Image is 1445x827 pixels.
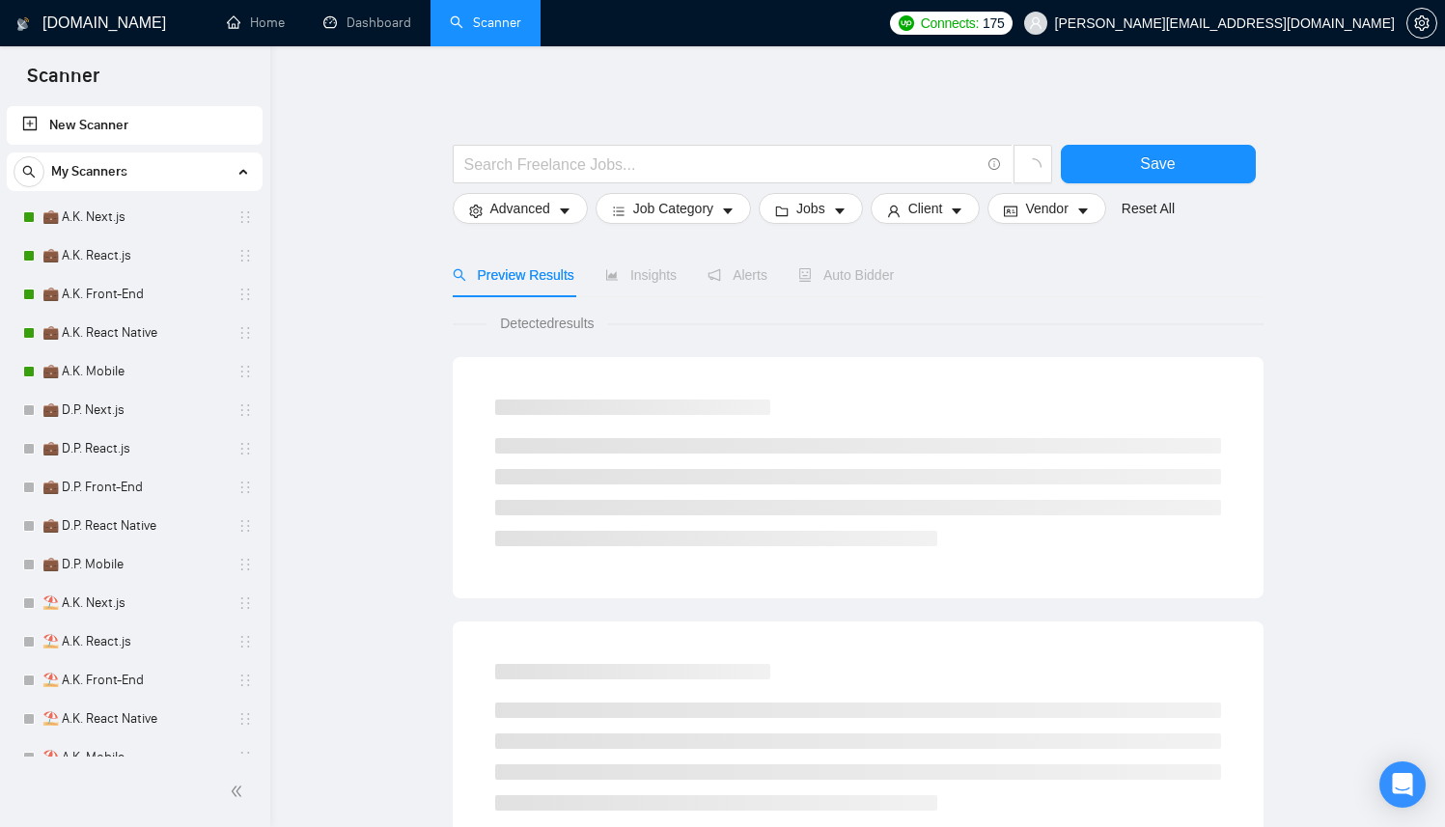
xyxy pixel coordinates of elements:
[323,14,411,31] a: dashboardDashboard
[230,782,249,801] span: double-left
[237,750,253,765] span: holder
[237,518,253,534] span: holder
[237,364,253,379] span: holder
[464,152,980,177] input: Search Freelance Jobs...
[237,557,253,572] span: holder
[237,673,253,688] span: holder
[796,198,825,219] span: Jobs
[42,507,226,545] a: 💼 D.P. React Native
[605,267,677,283] span: Insights
[453,268,466,282] span: search
[1140,152,1175,176] span: Save
[1379,761,1426,808] div: Open Intercom Messenger
[237,402,253,418] span: holder
[237,325,253,341] span: holder
[7,106,263,145] li: New Scanner
[42,700,226,738] a: ⛱️ A.K. React Native
[921,13,979,34] span: Connects:
[42,198,226,236] a: 💼 A.K. Next.js
[633,198,713,219] span: Job Category
[798,268,812,282] span: robot
[833,204,847,218] span: caret-down
[42,429,226,468] a: 💼 D.P. React.js
[237,711,253,727] span: holder
[453,193,588,224] button: settingAdvancedcaret-down
[42,622,226,661] a: ⛱️ A.K. React.js
[12,62,115,102] span: Scanner
[16,9,30,40] img: logo
[1122,198,1175,219] a: Reset All
[237,595,253,611] span: holder
[237,209,253,225] span: holder
[612,204,625,218] span: bars
[227,14,285,31] a: homeHome
[42,391,226,429] a: 💼 D.P. Next.js
[42,545,226,584] a: 💼 D.P. Mobile
[605,268,619,282] span: area-chart
[798,267,894,283] span: Auto Bidder
[721,204,735,218] span: caret-down
[1061,145,1256,183] button: Save
[42,314,226,352] a: 💼 A.K. React Native
[871,193,981,224] button: userClientcaret-down
[22,106,247,145] a: New Scanner
[450,14,521,31] a: searchScanner
[983,13,1004,34] span: 175
[1029,16,1042,30] span: user
[469,204,483,218] span: setting
[42,738,226,777] a: ⛱️ A.K. Mobile
[1406,15,1437,31] a: setting
[490,198,550,219] span: Advanced
[1024,158,1042,176] span: loading
[558,204,571,218] span: caret-down
[42,661,226,700] a: ⛱️ A.K. Front-End
[453,267,574,283] span: Preview Results
[237,441,253,456] span: holder
[42,236,226,275] a: 💼 A.K. React.js
[237,287,253,302] span: holder
[237,480,253,495] span: holder
[759,193,863,224] button: folderJobscaret-down
[908,198,943,219] span: Client
[1407,15,1436,31] span: setting
[708,267,767,283] span: Alerts
[708,268,721,282] span: notification
[42,352,226,391] a: 💼 A.K. Mobile
[42,468,226,507] a: 💼 D.P. Front-End
[899,15,914,31] img: upwork-logo.png
[42,584,226,622] a: ⛱️ A.K. Next.js
[486,313,607,334] span: Detected results
[1076,204,1090,218] span: caret-down
[950,204,963,218] span: caret-down
[14,156,44,187] button: search
[987,193,1105,224] button: idcardVendorcaret-down
[887,204,901,218] span: user
[51,152,127,191] span: My Scanners
[237,248,253,263] span: holder
[1025,198,1068,219] span: Vendor
[14,165,43,179] span: search
[1406,8,1437,39] button: setting
[596,193,751,224] button: barsJob Categorycaret-down
[1004,204,1017,218] span: idcard
[988,158,1001,171] span: info-circle
[775,204,789,218] span: folder
[42,275,226,314] a: 💼 A.K. Front-End
[237,634,253,649] span: holder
